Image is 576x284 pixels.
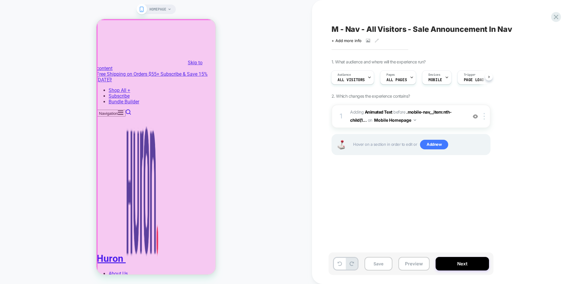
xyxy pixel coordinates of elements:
span: 2. Which changes the experience contains? [331,93,410,99]
span: HOMEPAGE [149,5,166,14]
span: Add new [420,140,448,149]
span: 1. What audience and where will the experience run? [331,59,425,64]
span: Pages [386,73,395,77]
span: Page Load [464,78,484,82]
span: Adding [350,109,392,115]
span: Trigger [464,73,475,77]
span: ALL PAGES [386,78,407,82]
span: Audience [337,73,351,77]
img: crossed eye [473,114,478,119]
button: Next [436,257,489,270]
button: Preview [398,257,430,270]
span: Devices [428,73,440,77]
span: MOBILE [428,78,442,82]
img: Joystick [335,140,347,149]
button: Save [364,257,392,270]
button: Mobile Homepage [374,116,416,124]
span: BEFORE [393,109,405,115]
span: + Add more info [331,38,361,43]
b: Animated Text [365,109,392,115]
img: down arrow [414,119,416,121]
div: 1 [338,110,344,122]
span: Hover on a section in order to edit or [353,140,487,149]
span: M - Nav - All Visitors - Sale Announcement In Nav [331,25,512,34]
span: on [368,116,372,124]
img: close [484,113,485,120]
span: All Visitors [337,78,365,82]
